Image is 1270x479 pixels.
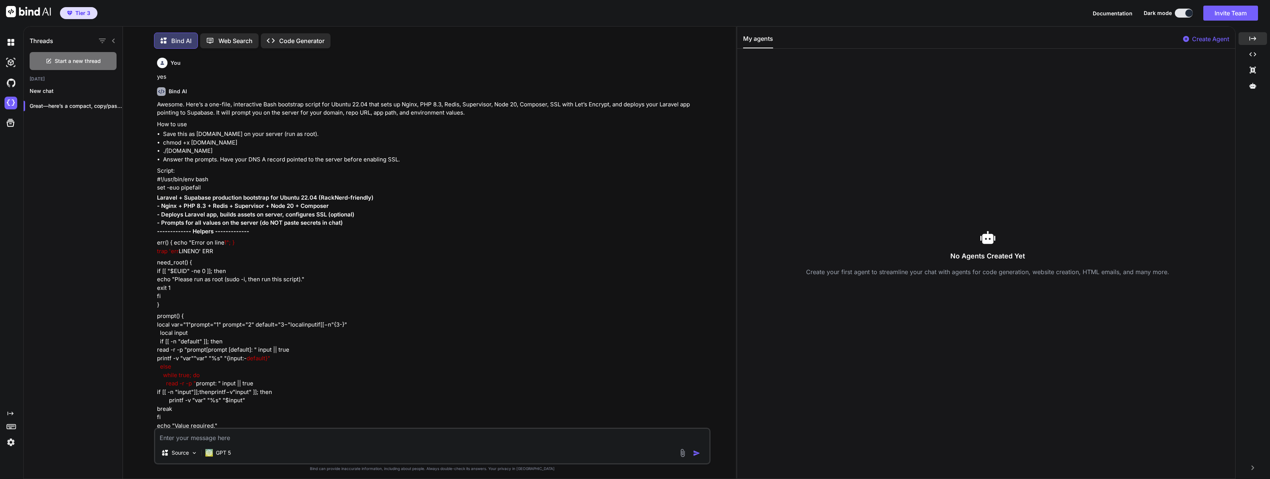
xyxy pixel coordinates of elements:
mi: i [317,321,318,328]
img: settings [4,436,17,449]
mi: f [224,388,226,395]
mi: " [233,388,235,395]
h6: Bind AI [169,88,187,95]
img: cloudideIcon [4,97,17,109]
mi: " [188,321,191,328]
p: Code Generator [279,36,325,45]
mi: r [215,388,217,395]
mi: e [205,388,208,395]
p: Web Search [218,36,253,45]
img: darkChat [4,36,17,49]
button: Documentation [1093,9,1132,17]
mi: c [295,321,299,328]
mi: " [288,321,290,328]
mi: a [299,321,302,328]
h1: - Nginx + PHP 8.3 + Redis + Supervisor + Node 20 + Composer [157,202,709,210]
mi: n [218,388,222,395]
annotation: prompt [ [208,346,230,353]
p: Source [172,449,189,457]
img: githubDark [4,76,17,89]
span: Start a new thread [55,57,101,65]
mi: n [328,321,331,328]
mi: p [211,388,215,395]
img: attachment [678,449,687,457]
img: Pick Models [191,450,197,456]
h1: Laravel + Supabase production bootstrap for Ubuntu 22.04 (RackNerd-friendly) [157,194,709,202]
mo: [ [206,346,208,353]
span: Documentation [1093,10,1132,16]
mi: n [208,388,211,395]
li: Save this as [DOMAIN_NAME] on your server (run as root). [163,130,709,139]
img: icon [693,449,700,457]
mi: p [205,321,208,328]
mi: t [199,388,201,395]
mi: v [230,388,233,395]
mi: t [204,346,206,353]
mi: t [208,321,210,328]
mi: p [191,321,194,328]
mi: o [292,321,295,328]
mi: n [305,321,308,328]
span: Tier 3 [75,9,90,17]
mo: = [210,321,214,328]
annotation: {3-}" local input if [[ -n " [157,321,347,345]
mo: − [284,321,288,328]
annotation: var" "%s" " [196,355,227,362]
img: Bind AI [6,6,51,17]
mn: 3 [281,321,284,328]
mi: l [290,321,292,328]
mi: t [189,388,191,395]
mi: u [186,388,189,395]
mi: " [331,321,334,328]
p: yes [157,73,709,81]
mi: f [318,321,320,328]
mo: ] [194,388,196,395]
p: New chat [30,87,123,95]
p: prompt() { local var=" 2" default=" default" ]]; then read -r -p " default]: " input || true prin... [157,312,709,455]
h1: - Deploys Laravel app, builds assets on server, configures SSL (optional) [157,210,709,219]
p: GPT 5 [216,449,231,457]
mi: " [214,321,216,328]
mi: v [183,355,186,362]
mi: p [182,388,186,395]
p: Awesome. Here’s a one-file, interactive Bash bootstrap script for Ubuntu 22.04 that sets up Nginx... [157,100,709,117]
mi: r [194,321,196,328]
mi: u [311,321,315,328]
mo: − [226,388,230,395]
mi: t [222,388,224,395]
p: Great—here’s a compact, copy/paste-ready... [30,102,123,110]
h2: [DATE] [24,76,123,82]
img: GPT 5 [205,449,213,457]
mi: m [196,346,201,353]
mo: [ [320,321,322,328]
button: My agents [743,34,773,48]
mi: p [308,321,311,328]
p: How to use [157,120,709,129]
mi: l [302,321,303,328]
li: ./[DOMAIN_NAME] [163,147,709,155]
img: darkAi-studio [4,56,17,69]
mo: − [324,321,328,328]
mi: " [194,355,196,362]
mo: ] [196,388,197,395]
mi: " [191,355,194,362]
li: Answer the prompts. Have your DNS A record pointed to the server before enabling SSL. [163,155,709,164]
p: Script: #!/usr/bin/env bash set -euo pipefail [157,167,709,192]
mi: " [191,388,194,395]
mi: t [315,321,317,328]
mn: 1 [186,321,188,328]
span: Dark mode [1144,9,1172,17]
p: err() { echo "Error on line LINENO' ERR [157,239,709,255]
mi: i [178,388,179,395]
button: premiumTier 3 [60,7,97,19]
li: chmod +x [DOMAIN_NAME] [163,139,709,147]
mi: r [189,355,191,362]
h6: You [171,59,181,67]
span: ParseError: KaTeX parse error: Expected 'EOF', got '}' at position 5: 1"; }̲ trap 'err [157,239,235,255]
button: Invite Team [1203,6,1258,21]
h1: Threads [30,36,53,45]
mi: o [196,321,200,328]
p: need_root() { if [[ "$EUID" -ne 0 ]]; then echo "Please run as root (sudo -i, then run this scrip... [157,258,709,309]
mi: p [187,346,190,353]
mi: n [179,388,182,395]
